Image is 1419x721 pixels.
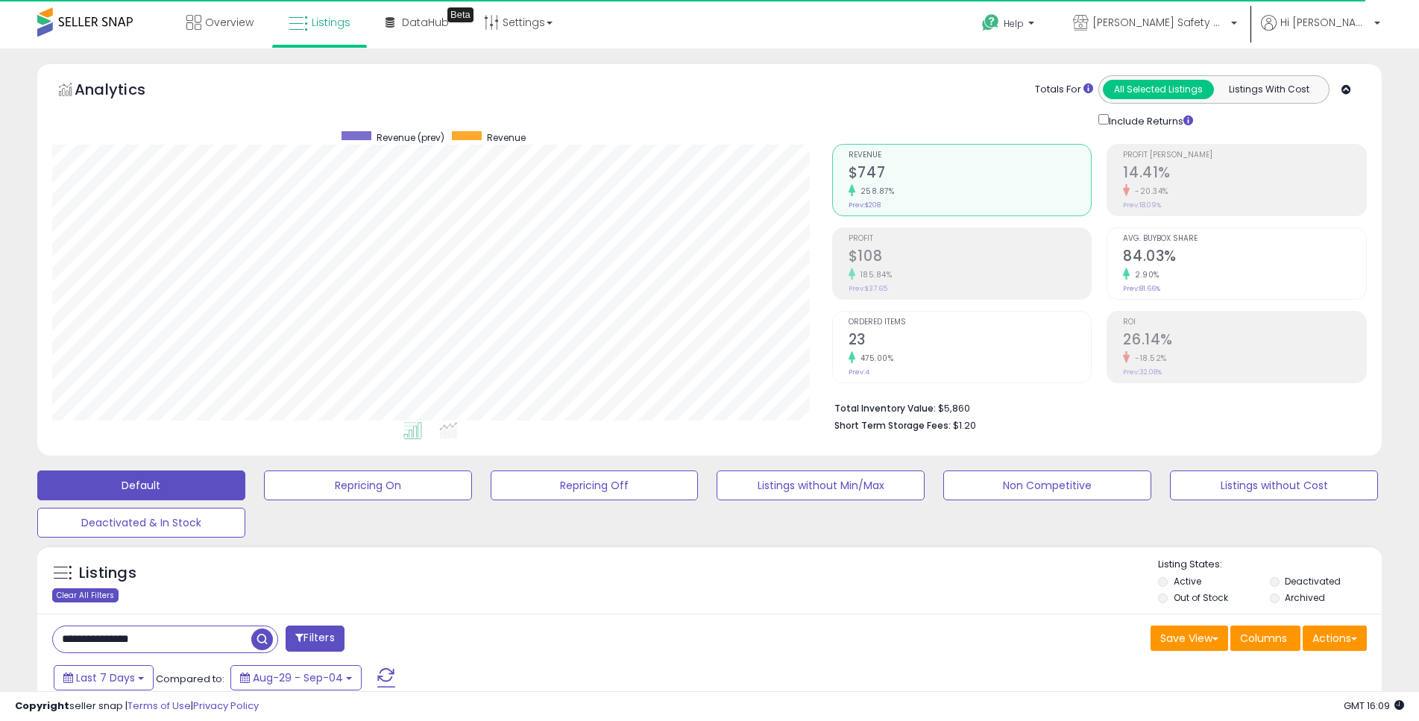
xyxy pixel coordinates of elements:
[37,470,245,500] button: Default
[1123,368,1162,377] small: Prev: 32.08%
[1130,353,1167,364] small: -18.52%
[1213,80,1324,99] button: Listings With Cost
[849,201,881,210] small: Prev: $208
[953,418,976,432] span: $1.20
[253,670,343,685] span: Aug-29 - Sep-04
[834,398,1356,416] li: $5,860
[312,15,350,30] span: Listings
[205,15,254,30] span: Overview
[1158,558,1382,572] p: Listing States:
[156,672,224,686] span: Compared to:
[377,131,444,144] span: Revenue (prev)
[1261,15,1380,48] a: Hi [PERSON_NAME]
[1123,284,1160,293] small: Prev: 81.66%
[1130,186,1168,197] small: -20.34%
[1103,80,1214,99] button: All Selected Listings
[849,164,1092,184] h2: $747
[855,186,895,197] small: 258.87%
[447,7,473,22] div: Tooltip anchor
[1004,17,1024,30] span: Help
[491,470,699,500] button: Repricing Off
[849,235,1092,243] span: Profit
[849,368,869,377] small: Prev: 4
[1170,470,1378,500] button: Listings without Cost
[849,331,1092,351] h2: 23
[1174,591,1228,604] label: Out of Stock
[264,470,472,500] button: Repricing On
[1130,269,1160,280] small: 2.90%
[1123,201,1161,210] small: Prev: 18.09%
[75,79,174,104] h5: Analytics
[1230,626,1300,651] button: Columns
[1123,151,1366,160] span: Profit [PERSON_NAME]
[1285,575,1341,588] label: Deactivated
[849,151,1092,160] span: Revenue
[37,508,245,538] button: Deactivated & In Stock
[54,665,154,690] button: Last 7 Days
[849,318,1092,327] span: Ordered Items
[1151,626,1228,651] button: Save View
[487,131,526,144] span: Revenue
[981,13,1000,32] i: Get Help
[1174,575,1201,588] label: Active
[1344,699,1404,713] span: 2025-09-12 16:09 GMT
[79,563,136,584] h5: Listings
[717,470,925,500] button: Listings without Min/Max
[1123,235,1366,243] span: Avg. Buybox Share
[15,699,69,713] strong: Copyright
[1087,111,1210,129] div: Include Returns
[1303,626,1367,651] button: Actions
[834,419,951,432] b: Short Term Storage Fees:
[855,269,893,280] small: 185.84%
[1285,591,1325,604] label: Archived
[1035,83,1093,97] div: Totals For
[1123,331,1366,351] h2: 26.14%
[855,353,894,364] small: 475.00%
[1240,631,1287,646] span: Columns
[849,248,1092,268] h2: $108
[834,402,936,415] b: Total Inventory Value:
[193,699,259,713] a: Privacy Policy
[849,284,887,293] small: Prev: $37.65
[76,670,135,685] span: Last 7 Days
[943,470,1151,500] button: Non Competitive
[230,665,362,690] button: Aug-29 - Sep-04
[1123,164,1366,184] h2: 14.41%
[1123,248,1366,268] h2: 84.03%
[286,626,344,652] button: Filters
[52,588,119,602] div: Clear All Filters
[15,699,259,714] div: seller snap | |
[1092,15,1227,30] span: [PERSON_NAME] Safety & Supply
[1280,15,1370,30] span: Hi [PERSON_NAME]
[970,2,1049,48] a: Help
[1123,318,1366,327] span: ROI
[128,699,191,713] a: Terms of Use
[402,15,449,30] span: DataHub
